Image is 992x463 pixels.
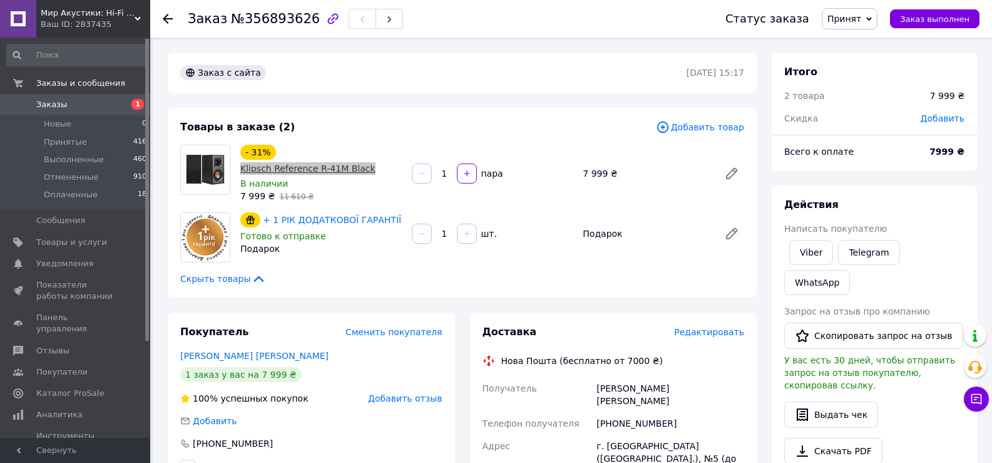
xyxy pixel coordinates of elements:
[180,326,248,338] span: Покупатель
[193,416,237,426] span: Добавить
[784,323,963,349] button: Скопировать запрос на отзыв
[594,412,747,435] div: [PHONE_NUMBER]
[964,387,989,412] button: Чат с покупателем
[133,137,146,148] span: 416
[483,326,537,338] span: Доставка
[656,120,744,134] span: Добавить товар
[368,393,442,403] span: Добавить отзыв
[345,327,442,337] span: Сменить покупателя
[44,154,104,165] span: Выполненные
[784,270,850,295] a: WhatsApp
[929,147,964,157] b: 7999 ₴
[483,441,510,451] span: Адрес
[133,154,146,165] span: 460
[44,172,98,183] span: Отмененные
[900,14,969,24] span: Заказ выполнен
[784,224,887,234] span: Написать покупателю
[240,191,275,201] span: 7 999 ₴
[784,91,824,101] span: 2 товара
[188,11,227,26] span: Заказ
[687,68,744,78] time: [DATE] 15:17
[930,90,964,102] div: 7 999 ₴
[890,9,979,28] button: Заказ выполнен
[594,377,747,412] div: [PERSON_NAME] [PERSON_NAME]
[578,225,714,242] div: Подарок
[827,14,861,24] span: Принят
[192,437,274,450] div: [PHONE_NUMBER]
[181,213,230,262] img: + 1 РІК ДОДАТКОВОЇ ГАРАНТІЇ
[142,118,146,130] span: 0
[240,164,376,174] a: Klipsch Reference R-41M Black
[240,145,276,160] div: - 31%
[180,65,266,80] div: Заказ с сайта
[180,367,302,382] div: 1 заказ у вас на 7 999 ₴
[36,279,116,302] span: Показатели работы компании
[44,189,98,200] span: Оплаченные
[44,118,71,130] span: Новые
[36,409,83,420] span: Аналитика
[784,66,817,78] span: Итого
[36,215,85,226] span: Сообщения
[180,121,295,133] span: Товары в заказе (2)
[36,367,88,378] span: Покупатели
[180,273,266,285] span: Скрыть товары
[180,351,329,361] a: [PERSON_NAME] [PERSON_NAME]
[719,221,744,246] a: Редактировать
[784,113,818,123] span: Скидка
[163,13,173,25] div: Вернуться назад
[789,240,833,265] a: Viber
[240,231,326,241] span: Готово к отправке
[36,430,116,453] span: Инструменты вебмастера и SEO
[36,345,69,356] span: Отзывы
[231,11,320,26] span: №356893626
[784,147,854,157] span: Всего к оплате
[784,402,878,428] button: Выдать чек
[674,327,744,337] span: Редактировать
[838,240,899,265] a: Telegram
[36,258,93,269] span: Уведомления
[36,237,107,248] span: Товары и услуги
[784,306,930,316] span: Запрос на отзыв про компанию
[6,44,148,66] input: Поиск
[578,165,714,182] div: 7 999 ₴
[478,167,504,180] div: пара
[36,78,125,89] span: Заказы и сообщения
[784,355,955,390] span: У вас есть 30 дней, чтобы отправить запрос на отзыв покупателю, скопировав ссылку.
[240,242,402,255] div: Подарок
[41,19,150,30] div: Ваш ID: 2837435
[36,388,104,399] span: Каталог ProSale
[263,215,401,225] a: + 1 РІК ДОДАТКОВОЇ ГАРАНТІЇ
[498,355,666,367] div: Нова Пошта (бесплатно от 7000 ₴)
[719,161,744,186] a: Редактировать
[138,189,146,200] span: 18
[483,419,580,429] span: Телефон получателя
[483,383,537,393] span: Получатель
[181,155,230,185] img: Klipsch Reference R-41M Black
[478,227,498,240] div: шт.
[180,392,309,405] div: успешных покупок
[44,137,87,148] span: Принятые
[36,99,67,110] span: Заказы
[784,199,839,211] span: Действия
[193,393,218,403] span: 100%
[41,8,135,19] span: Мир Акустики: Hi-Fi и Hi-End акустика
[131,99,144,110] span: 1
[133,172,146,183] span: 910
[725,13,809,25] div: Статус заказа
[921,113,964,123] span: Добавить
[279,192,314,201] span: 11 610 ₴
[36,312,116,335] span: Панель управления
[240,179,288,189] span: В наличии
